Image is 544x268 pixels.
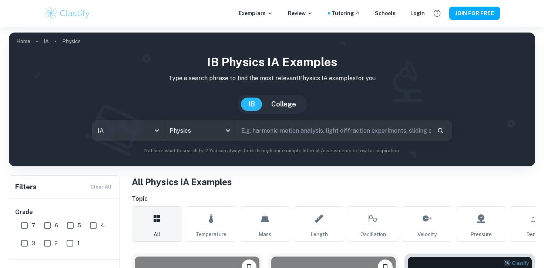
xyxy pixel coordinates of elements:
[223,125,233,136] button: Open
[154,230,160,238] span: All
[470,230,492,238] span: Pressure
[55,221,58,230] span: 6
[77,239,80,247] span: 1
[93,120,164,141] div: IA
[431,7,443,20] button: Help and Feedback
[101,221,104,230] span: 4
[15,147,529,155] p: Not sure what to search for? You can always look through our example Internal Assessments below f...
[259,230,271,238] span: Mass
[410,9,425,17] a: Login
[132,175,535,189] h1: All Physics IA Examples
[16,36,30,47] a: Home
[288,9,313,17] p: Review
[62,37,81,45] p: Physics
[449,7,500,20] button: JOIN FOR FREE
[417,230,437,238] span: Velocity
[195,230,226,238] span: Temperature
[264,98,303,111] button: College
[55,239,58,247] span: 2
[236,120,431,141] input: E.g. harmonic motion analysis, light diffraction experiments, sliding objects down a ramp...
[332,9,360,17] a: Tutoring
[434,124,447,137] button: Search
[241,98,262,111] button: IB
[132,194,535,203] h6: Topic
[9,33,535,166] img: profile cover
[32,239,35,247] span: 3
[15,74,529,83] p: Type a search phrase to find the most relevant Physics IA examples for you
[44,6,91,21] img: Clastify logo
[375,9,396,17] a: Schools
[15,53,529,71] h1: IB Physics IA examples
[78,221,81,230] span: 5
[32,221,35,230] span: 7
[360,230,386,238] span: Oscillation
[239,9,273,17] p: Exemplars
[310,230,328,238] span: Length
[15,182,37,192] h6: Filters
[44,36,49,47] a: IA
[15,208,114,217] h6: Grade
